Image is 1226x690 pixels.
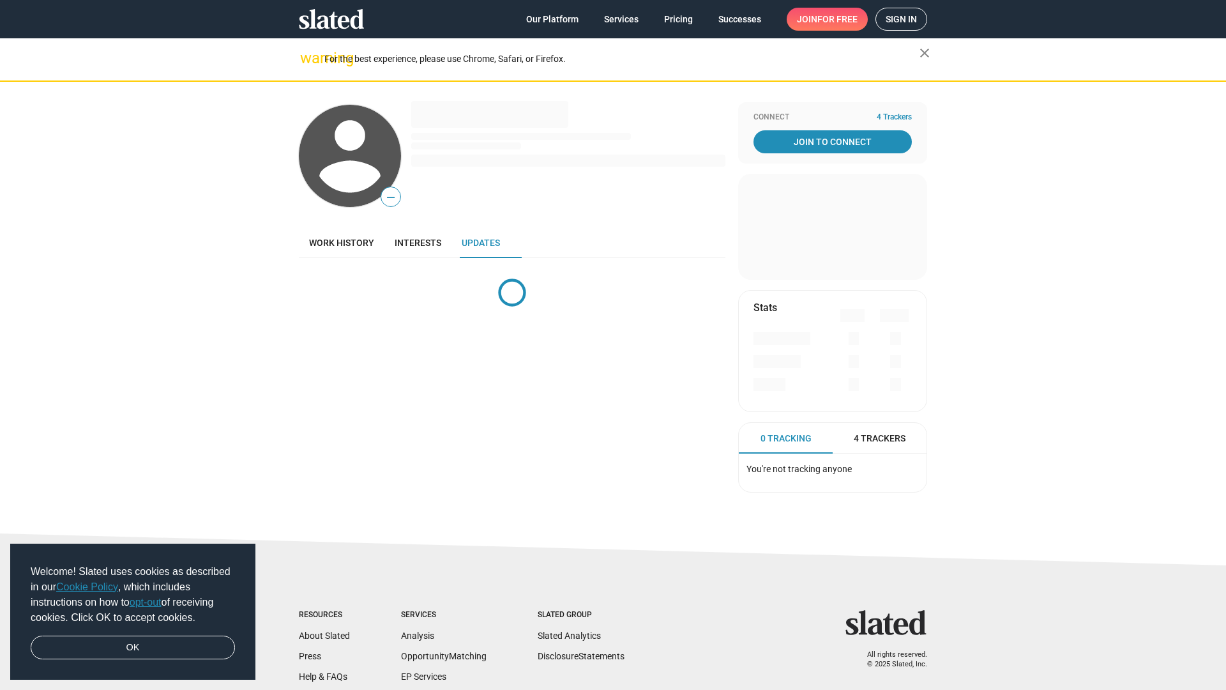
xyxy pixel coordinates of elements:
span: — [381,189,400,206]
a: Press [299,651,321,661]
a: OpportunityMatching [401,651,487,661]
span: Services [604,8,639,31]
div: For the best experience, please use Chrome, Safari, or Firefox. [324,50,919,68]
a: Sign in [875,8,927,31]
span: 0 Tracking [761,433,812,445]
a: Slated Analytics [538,631,601,641]
a: opt-out [130,597,162,608]
span: Successes [718,8,761,31]
a: Interests [384,227,451,258]
span: Join To Connect [756,130,909,153]
a: DisclosureStatements [538,651,624,661]
div: Connect [753,112,912,123]
span: Sign in [886,8,917,30]
div: Slated Group [538,610,624,620]
a: Joinfor free [787,8,868,31]
mat-icon: close [917,45,932,61]
span: Our Platform [526,8,579,31]
span: 4 Trackers [854,433,905,445]
a: dismiss cookie message [31,636,235,660]
a: Services [594,8,649,31]
div: cookieconsent [10,544,255,680]
a: Updates [451,227,510,258]
a: About Slated [299,631,350,641]
span: You're not tracking anyone [746,464,852,474]
a: Work history [299,227,384,258]
a: Join To Connect [753,130,912,153]
a: Cookie Policy [56,581,118,592]
span: Welcome! Slated uses cookies as described in our , which includes instructions on how to of recei... [31,564,235,625]
mat-icon: warning [300,50,315,66]
a: Pricing [654,8,703,31]
a: Help & FAQs [299,671,347,682]
span: Join [797,8,858,31]
a: Successes [708,8,771,31]
span: Pricing [664,8,693,31]
a: Analysis [401,631,434,641]
a: EP Services [401,671,446,682]
span: Work history [309,238,374,248]
div: Services [401,610,487,620]
p: All rights reserved. © 2025 Slated, Inc. [854,650,927,669]
span: Interests [395,238,441,248]
span: for free [817,8,858,31]
mat-card-title: Stats [753,301,777,314]
a: Our Platform [516,8,589,31]
div: Resources [299,610,350,620]
span: 4 Trackers [877,112,912,123]
span: Updates [462,238,500,248]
